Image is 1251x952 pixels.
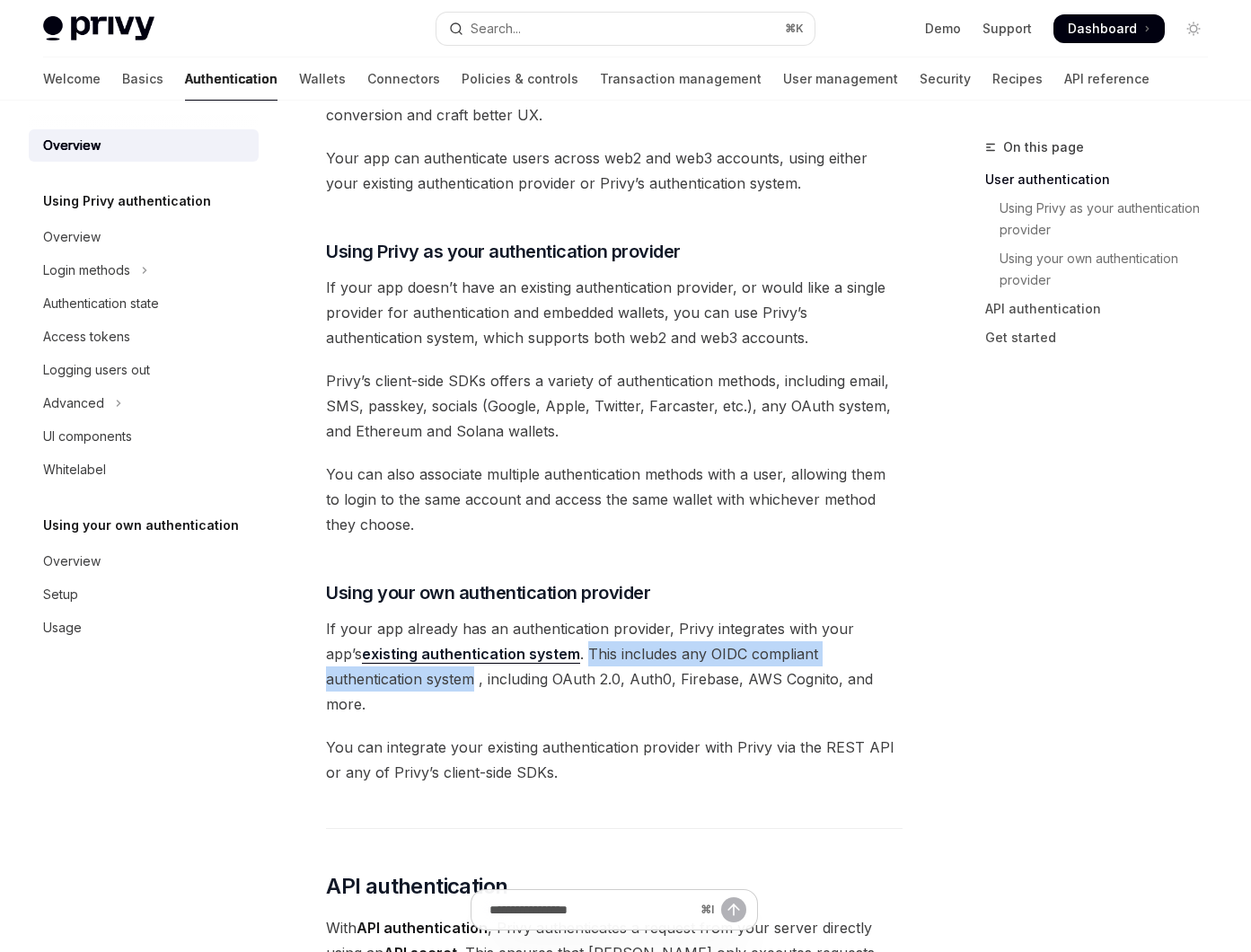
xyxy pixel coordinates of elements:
span: Dashboard [1068,20,1137,38]
div: Authentication state [43,293,159,314]
span: If your app doesn’t have an existing authentication provider, or would like a single provider for... [326,275,903,350]
button: Toggle Login methods section [29,254,259,286]
a: Using your own authentication provider [985,244,1222,295]
a: Connectors [367,57,440,101]
div: UI components [43,426,132,447]
h5: Using Privy authentication [43,190,211,212]
div: Login methods [43,260,130,281]
a: Transaction management [600,57,762,101]
a: Support [982,20,1032,38]
span: You can integrate your existing authentication provider with Privy via the REST API or any of Pri... [326,735,903,785]
div: Overview [43,226,101,248]
div: Search... [471,18,521,40]
a: Dashboard [1053,14,1165,43]
a: Authentication state [29,287,259,320]
a: UI components [29,420,259,453]
input: Ask a question... [489,890,693,930]
a: Usage [29,612,259,644]
img: light logo [43,16,154,41]
a: Authentication [185,57,278,101]
a: Basics [122,57,163,101]
div: Whitelabel [43,459,106,480]
a: Policies & controls [462,57,578,101]
a: Access tokens [29,321,259,353]
div: Overview [43,551,101,572]
a: Overview [29,221,259,253]
span: Your app can authenticate users across web2 and web3 accounts, using either your existing authent... [326,145,903,196]
a: Demo [925,20,961,38]
span: ⌘ K [785,22,804,36]
div: Access tokens [43,326,130,348]
a: Wallets [299,57,346,101]
a: Overview [29,545,259,577]
a: Using Privy as your authentication provider [985,194,1222,244]
a: Overview [29,129,259,162]
button: Toggle Advanced section [29,387,259,419]
span: Using your own authentication provider [326,580,650,605]
a: User management [783,57,898,101]
span: If your app already has an authentication provider, Privy integrates with your app’s . This inclu... [326,616,903,717]
a: Welcome [43,57,101,101]
span: You can also associate multiple authentication methods with a user, allowing them to login to the... [326,462,903,537]
a: Get started [985,323,1222,352]
a: Security [920,57,971,101]
h5: Using your own authentication [43,515,239,536]
a: Setup [29,578,259,611]
button: Open search [436,13,815,45]
div: Setup [43,584,78,605]
a: API authentication [985,295,1222,323]
span: API authentication [326,872,507,901]
a: User authentication [985,165,1222,194]
span: Privy’s client-side SDKs offers a variety of authentication methods, including email, SMS, passke... [326,368,903,444]
div: Advanced [43,392,104,414]
span: Using Privy as your authentication provider [326,239,681,264]
div: Logging users out [43,359,150,381]
a: API reference [1064,57,1150,101]
div: Usage [43,617,82,639]
button: Toggle dark mode [1179,14,1208,43]
button: Send message [721,897,746,922]
a: Whitelabel [29,454,259,486]
a: existing authentication system [362,645,580,664]
a: Recipes [992,57,1043,101]
a: Logging users out [29,354,259,386]
div: Overview [43,135,101,156]
span: On this page [1003,137,1084,158]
